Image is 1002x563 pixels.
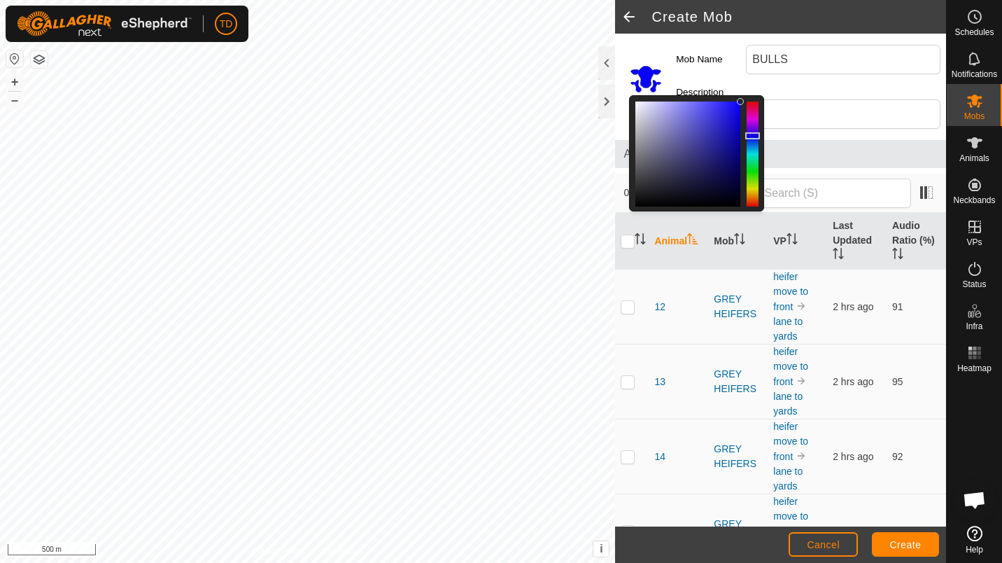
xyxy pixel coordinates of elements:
span: 4 Sept 2025, 9:09 am [833,526,873,537]
button: Reset Map [6,50,23,67]
a: lane to yards [773,391,803,417]
th: Animal [649,213,708,270]
button: Create [872,532,939,557]
a: Privacy Policy [253,545,305,557]
button: – [6,92,23,109]
span: 95 [892,376,903,387]
label: Description [676,85,746,99]
img: Gallagher Logo [17,11,192,36]
span: Cancel [807,539,840,550]
h2: Create Mob [651,8,946,25]
div: GREY HEIFERS [714,292,762,321]
img: to [796,300,807,312]
span: Heatmap [957,364,992,373]
div: GREY HEIFERS [714,367,762,396]
span: 14 [654,450,665,464]
span: Infra [966,322,982,331]
a: lane to yards [773,316,803,342]
span: Animals [959,154,989,162]
span: Notifications [952,70,997,78]
span: Mobs [964,112,985,120]
span: Help [966,545,983,554]
span: 71 [892,526,903,537]
span: Status [962,280,986,289]
p-sorticon: Activate to sort [833,250,844,261]
div: GREY HEIFERS [714,517,762,546]
p-sorticon: Activate to sort [786,235,798,246]
img: to [796,450,807,461]
span: 91 [892,301,903,312]
p-sorticon: Activate to sort [734,235,745,246]
div: GREY HEIFERS [714,442,762,471]
img: to [796,375,807,387]
span: Create [890,539,922,550]
a: Contact Us [321,545,362,557]
a: heifer move to front [773,346,808,387]
span: 15 [654,524,665,539]
span: 4 Sept 2025, 8:59 am [833,376,873,387]
a: Help [947,520,1002,559]
button: i [593,541,609,557]
p-sorticon: Activate to sort [892,250,903,261]
span: TD [220,17,233,32]
span: 4 Sept 2025, 9:09 am [833,451,873,462]
span: Schedules [954,28,994,36]
img: to [796,525,807,536]
span: Neckbands [953,196,995,204]
span: 13 [654,375,665,389]
p-sorticon: Activate to sort [687,235,698,246]
a: heifer move to front [773,271,808,312]
th: Last Updated [827,213,887,270]
span: 0 selected of 88 [623,186,741,200]
label: Mob Name [676,45,746,74]
a: lane to yards [773,466,803,492]
th: Mob [708,213,768,270]
span: i [600,543,602,555]
th: Audio Ratio (%) [887,213,946,270]
span: VPs [966,238,982,246]
a: Open chat [954,479,996,521]
a: heifer move to front [773,496,808,537]
button: + [6,74,23,90]
span: Animals [623,146,938,162]
button: Cancel [789,532,858,557]
button: Map Layers [31,51,48,68]
input: Search (S) [742,179,911,208]
a: heifer move to front [773,421,808,462]
span: 12 [654,300,665,314]
th: VP [768,213,827,270]
p-sorticon: Activate to sort [635,235,646,246]
span: 4 Sept 2025, 9:01 am [833,301,873,312]
span: 92 [892,451,903,462]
